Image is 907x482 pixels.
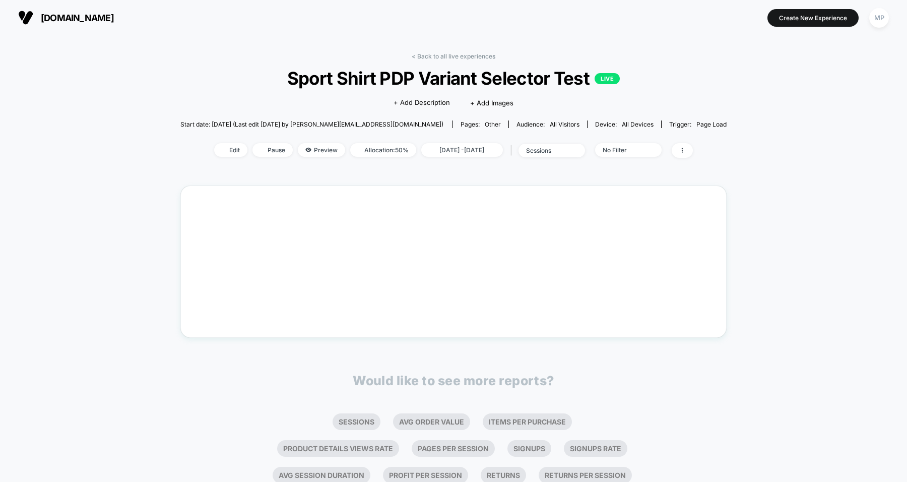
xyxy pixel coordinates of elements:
span: + Add Description [394,98,450,108]
span: Start date: [DATE] (Last edit [DATE] by [PERSON_NAME][EMAIL_ADDRESS][DOMAIN_NAME]) [180,120,443,128]
div: Trigger: [669,120,727,128]
span: Allocation: 50% [350,143,416,157]
span: [DOMAIN_NAME] [41,13,114,23]
span: | [508,143,519,158]
div: sessions [526,147,566,154]
button: MP [866,8,892,28]
li: Signups Rate [564,440,627,457]
div: MP [869,8,889,28]
span: all devices [622,120,654,128]
span: Pause [252,143,293,157]
li: Avg Order Value [393,413,470,430]
li: Product Details Views Rate [277,440,399,457]
div: Audience: [516,120,579,128]
div: No Filter [603,146,643,154]
li: Items Per Purchase [483,413,572,430]
span: [DATE] - [DATE] [421,143,503,157]
p: LIVE [595,73,620,84]
span: All Visitors [550,120,579,128]
p: Would like to see more reports? [353,373,554,388]
button: [DOMAIN_NAME] [15,10,117,26]
button: Create New Experience [767,9,859,27]
span: Sport Shirt PDP Variant Selector Test [208,68,699,89]
li: Signups [507,440,551,457]
div: Pages: [461,120,501,128]
span: Device: [587,120,661,128]
img: Visually logo [18,10,33,25]
span: Page Load [696,120,727,128]
span: Preview [298,143,345,157]
span: Edit [214,143,247,157]
a: < Back to all live experiences [412,52,495,60]
span: + Add Images [470,99,513,107]
span: other [485,120,501,128]
li: Pages Per Session [412,440,495,457]
li: Sessions [333,413,380,430]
